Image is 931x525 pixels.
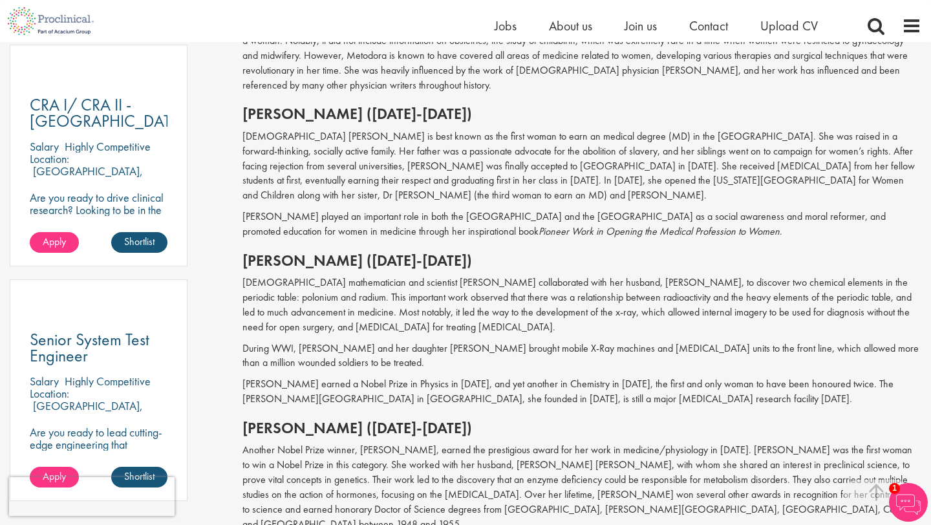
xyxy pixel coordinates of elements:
[30,164,143,191] p: [GEOGRAPHIC_DATA], [GEOGRAPHIC_DATA]
[242,420,921,436] h2: [PERSON_NAME] ([DATE]-[DATE])
[689,17,728,34] a: Contact
[30,97,167,129] a: CRA I/ CRA II - [GEOGRAPHIC_DATA]
[30,94,186,132] span: CRA I/ CRA II - [GEOGRAPHIC_DATA]
[30,191,167,241] p: Are you ready to drive clinical research? Looking to be in the heart of a company where precision...
[242,209,921,239] p: [PERSON_NAME] played an important role in both the [GEOGRAPHIC_DATA] and the [GEOGRAPHIC_DATA] as...
[889,483,900,494] span: 1
[242,252,921,269] h2: [PERSON_NAME] ([DATE]-[DATE])
[242,341,921,371] p: During WWI, [PERSON_NAME] and her daughter [PERSON_NAME] brought mobile X-Ray machines and [MEDIC...
[111,467,167,487] a: Shortlist
[760,17,818,34] a: Upload CV
[889,483,928,522] img: Chatbot
[30,232,79,253] a: Apply
[30,151,69,166] span: Location:
[495,17,517,34] a: Jobs
[30,328,149,367] span: Senior System Test Engineer
[242,129,921,203] p: [DEMOGRAPHIC_DATA] [PERSON_NAME] is best known as the first woman to earn an medical degree (MD) ...
[43,469,66,483] span: Apply
[242,377,921,407] p: [PERSON_NAME] earned a Nobel Prize in Physics in [DATE], and yet another in Chemistry in [DATE], ...
[9,477,175,516] iframe: reCAPTCHA
[242,105,921,122] h2: [PERSON_NAME] ([DATE]-[DATE])
[30,426,167,475] p: Are you ready to lead cutting-edge engineering that accelerate clinical breakthroughs in biotech?
[539,224,780,238] i: Pioneer Work in Opening the Medical Profession to Women
[30,139,59,154] span: Salary
[111,232,167,253] a: Shortlist
[30,374,59,389] span: Salary
[65,374,151,389] p: Highly Competitive
[242,19,921,92] p: Metrodora, a [DEMOGRAPHIC_DATA] [DEMOGRAPHIC_DATA] physician, wrote the oldest medical text known...
[242,275,921,334] p: [DEMOGRAPHIC_DATA] mathematician and scientist [PERSON_NAME] collaborated with her husband, [PERS...
[30,332,167,364] a: Senior System Test Engineer
[625,17,657,34] a: Join us
[65,139,151,154] p: Highly Competitive
[30,386,69,401] span: Location:
[30,398,143,425] p: [GEOGRAPHIC_DATA], [GEOGRAPHIC_DATA]
[549,17,592,34] a: About us
[30,467,79,487] a: Apply
[43,235,66,248] span: Apply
